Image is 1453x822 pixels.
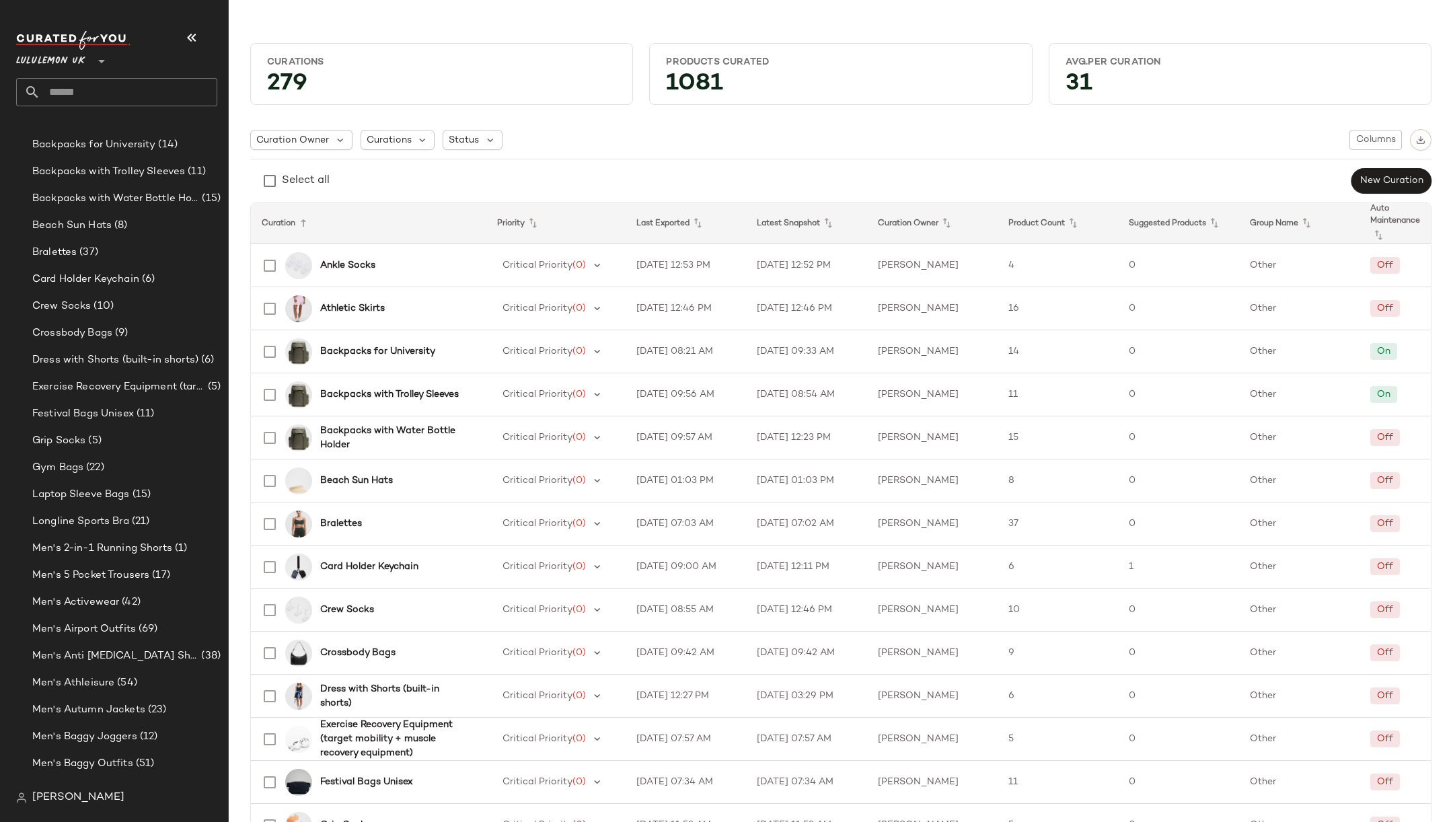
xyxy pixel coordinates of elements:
td: 11 [998,761,1118,804]
b: Crossbody Bags [320,646,396,660]
span: (0) [572,260,586,270]
span: (5) [85,433,101,449]
span: Crossbody Bags [32,326,112,341]
td: Other [1239,244,1359,287]
div: Off [1377,431,1393,445]
td: [DATE] 12:46 PM [746,589,866,632]
span: (0) [572,303,586,313]
div: Off [1377,689,1393,703]
img: LW1EDSS_031382_1 [285,683,312,710]
td: 15 [998,416,1118,459]
th: Latest Snapshot [746,203,866,244]
td: [DATE] 07:02 AM [746,502,866,546]
th: Curation [251,203,486,244]
td: 14 [998,330,1118,373]
span: Backpacks for University [32,137,155,153]
td: [DATE] 09:56 AM [626,373,746,416]
span: (0) [572,346,586,357]
span: (0) [572,519,586,529]
span: (51) [133,756,155,772]
th: Curation Owner [867,203,998,244]
td: [DATE] 07:34 AM [746,761,866,804]
span: (0) [572,777,586,787]
span: Gym Bags [32,460,83,476]
span: (54) [163,783,186,798]
span: (22) [83,460,104,476]
th: Priority [486,203,626,244]
div: Products Curated [666,56,1015,69]
img: LW9FNPS_073265_1 [285,554,312,581]
img: LU9CDSS_0002_1 [285,597,312,624]
img: LW2EI6S_049106_1 [285,511,312,537]
span: Critical Priority [502,389,572,400]
span: Men's Athleisure [32,675,114,691]
div: Off [1377,301,1393,315]
img: LW8AMAS_070105_1 [285,295,312,322]
b: Dress with Shorts (built-in shorts) [320,682,470,710]
td: 11 [998,373,1118,416]
td: 0 [1118,373,1238,416]
th: Auto Maintenance [1359,203,1431,244]
span: Men's Anti [MEDICAL_DATA] Shorts [32,648,198,664]
span: Lululemon UK [16,46,85,70]
span: (15) [130,487,151,502]
span: Critical Priority [502,476,572,486]
td: Other [1239,502,1359,546]
span: Curations [367,133,412,147]
td: [PERSON_NAME] [867,373,998,416]
th: Product Count [998,203,1118,244]
span: Men's Baggy Joggers [32,729,137,745]
span: Critical Priority [502,648,572,658]
img: LU9AKXS_0023_1 [285,726,312,753]
img: LW9FV4S_046927_1 [285,468,312,494]
div: On [1377,387,1390,402]
td: 8 [998,459,1118,502]
span: (0) [572,605,586,615]
td: [PERSON_NAME] [867,502,998,546]
div: Off [1377,646,1393,660]
span: Critical Priority [502,260,572,270]
img: LU9AS8S_069345_1 [285,424,312,451]
td: [DATE] 07:34 AM [626,761,746,804]
div: Select all [282,173,330,189]
td: [DATE] 12:53 PM [626,244,746,287]
b: Ankle Socks [320,258,375,272]
span: Men's Airport Outfits [32,622,136,637]
span: (15) [199,191,221,207]
span: Bralettes [32,245,77,260]
td: [PERSON_NAME] [867,675,998,718]
td: 0 [1118,718,1238,761]
span: Men's 2-in-1 Running Shorts [32,541,172,556]
div: 1081 [655,74,1026,99]
div: Curations [267,56,616,69]
div: Off [1377,603,1393,617]
td: [DATE] 12:46 PM [626,287,746,330]
td: 10 [998,589,1118,632]
span: Dress with Shorts (built-in shorts) [32,352,198,368]
span: Festival Bags Unisex [32,406,134,422]
td: 0 [1118,632,1238,675]
th: Suggested Products [1118,203,1238,244]
td: [PERSON_NAME] [867,761,998,804]
span: Critical Priority [502,777,572,787]
td: [PERSON_NAME] [867,287,998,330]
img: LU9CPGS_0002_1 [285,252,312,279]
span: (0) [572,476,586,486]
img: LU9AX2S_031382_1 [285,769,312,796]
span: Backpacks with Trolley Sleeves [32,164,185,180]
td: Other [1239,373,1359,416]
span: (54) [114,675,137,691]
b: Backpacks with Water Bottle Holder [320,424,470,452]
td: [DATE] 08:21 AM [626,330,746,373]
span: Men's Activewear [32,595,119,610]
td: Other [1239,718,1359,761]
td: 37 [998,502,1118,546]
span: [PERSON_NAME] [32,790,124,806]
b: Backpacks with Trolley Sleeves [320,387,459,402]
td: Other [1239,416,1359,459]
span: Curation Owner [256,133,329,147]
td: [DATE] 01:03 PM [626,459,746,502]
span: (69) [136,622,158,637]
td: [DATE] 09:57 AM [626,416,746,459]
span: Crew Socks [32,299,91,314]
